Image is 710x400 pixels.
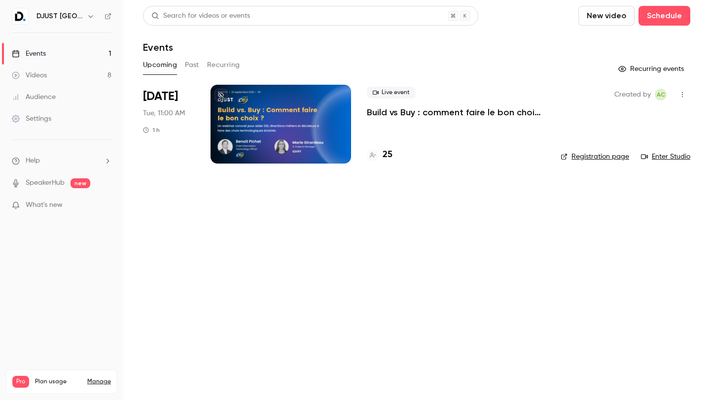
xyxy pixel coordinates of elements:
[614,89,651,100] span: Created by
[143,108,185,118] span: Tue, 11:00 AM
[12,156,111,166] li: help-dropdown-opener
[12,49,46,59] div: Events
[367,106,545,118] a: Build vs Buy : comment faire le bon choix ?
[35,378,81,386] span: Plan usage
[87,378,111,386] a: Manage
[367,87,416,99] span: Live event
[12,8,28,24] img: DJUST France
[151,11,250,21] div: Search for videos or events
[207,57,240,73] button: Recurring
[657,89,665,100] span: AC
[26,178,65,188] a: SpeakerHub
[561,152,629,162] a: Registration page
[36,11,83,21] h6: DJUST [GEOGRAPHIC_DATA]
[641,152,690,162] a: Enter Studio
[26,156,40,166] span: Help
[12,376,29,388] span: Pro
[143,85,195,164] div: Sep 23 Tue, 11:00 AM (Europe/Paris)
[655,89,667,100] span: Aubéry Chauvin
[143,126,160,134] div: 1 h
[100,201,111,210] iframe: Noticeable Trigger
[143,89,178,104] span: [DATE]
[12,70,47,80] div: Videos
[383,148,392,162] h4: 25
[12,114,51,124] div: Settings
[367,148,392,162] a: 25
[639,6,690,26] button: Schedule
[143,41,173,53] h1: Events
[614,61,690,77] button: Recurring events
[143,57,177,73] button: Upcoming
[71,178,90,188] span: new
[26,200,63,210] span: What's new
[578,6,635,26] button: New video
[185,57,199,73] button: Past
[12,92,56,102] div: Audience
